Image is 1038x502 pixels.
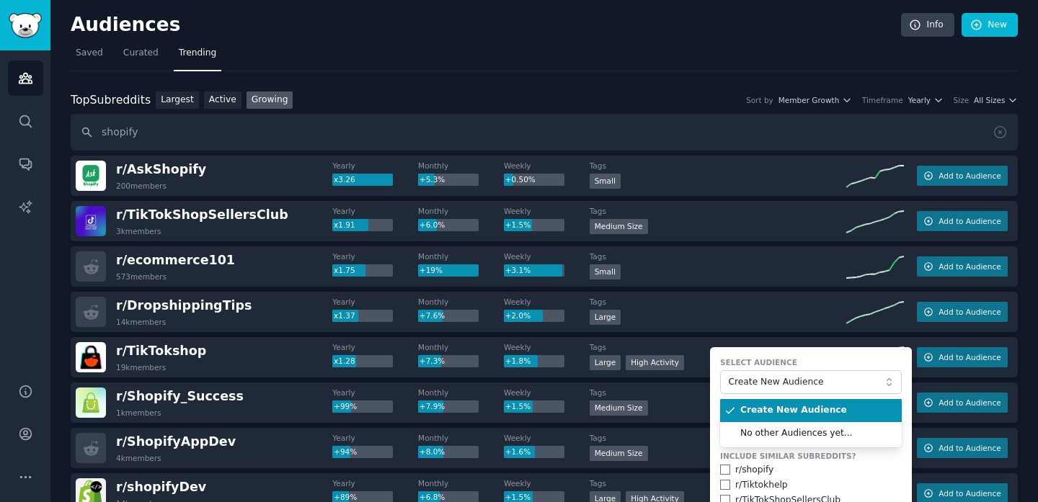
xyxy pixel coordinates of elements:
dt: Tags [590,251,846,261]
span: r/ TikTokshop [116,344,206,358]
dt: Monthly [418,206,504,216]
dt: Tags [590,206,846,216]
dt: Weekly [504,206,590,216]
dt: Monthly [418,297,504,307]
span: +89% [334,493,357,501]
div: r/ shopify [735,464,773,477]
div: Top Subreddits [71,91,151,109]
span: r/ TikTokShopSellersClub [116,207,288,222]
dt: Weekly [504,161,590,171]
div: 1k members [116,408,161,418]
div: Size [954,95,970,105]
dt: Yearly [332,433,418,443]
a: Growing [247,91,293,109]
div: Small [590,174,621,189]
span: Add to Audience [939,307,1001,317]
button: Yearly [908,95,944,105]
span: +7.9% [420,402,445,411]
span: +3.1% [505,266,531,274]
span: +6.0% [420,220,445,229]
span: +1.6% [505,447,531,456]
span: Curated [123,47,159,60]
dt: Tags [590,297,846,307]
a: Curated [118,42,164,71]
dt: Tags [590,478,846,488]
dt: Yearly [332,342,418,352]
span: +8.0% [420,447,445,456]
button: Add to Audience [917,166,1008,186]
span: +19% [420,266,443,274]
span: All Sizes [974,95,1005,105]
div: Medium Size [590,400,648,416]
span: Trending [179,47,216,60]
span: +6.8% [420,493,445,501]
input: Search name, description, topic [71,114,1018,151]
img: AskShopify [76,161,106,191]
span: Create New Audience [728,376,886,389]
button: All Sizes [974,95,1018,105]
dt: Tags [590,433,846,443]
div: High Activity [626,355,684,370]
div: 4k members [116,453,161,463]
dt: Weekly [504,433,590,443]
span: +94% [334,447,357,456]
a: Saved [71,42,108,71]
dt: Weekly [504,478,590,488]
div: Large [590,355,621,370]
span: Add to Audience [939,488,1001,498]
div: Medium Size [590,446,648,461]
button: Add to Audience [917,393,1008,413]
label: Select Audience [720,357,902,367]
div: Large [590,310,621,325]
span: +1.5% [505,402,531,411]
span: +0.50% [505,175,536,184]
span: +5.3% [420,175,445,184]
button: Add to Audience [917,438,1008,458]
span: x3.26 [334,175,355,184]
button: Add to Audience [917,302,1008,322]
dt: Weekly [504,251,590,261]
dt: Monthly [418,478,504,488]
div: 19k members [116,362,166,372]
span: x1.37 [334,311,355,320]
div: 200 members [116,181,167,191]
span: +1.5% [505,220,531,229]
div: r/ Tiktokhelp [735,479,788,492]
span: r/ Shopify_Success [116,389,244,403]
dt: Monthly [418,433,504,443]
span: Add to Audience [939,216,1001,226]
div: 573 members [116,272,167,282]
span: Add to Audience [939,261,1001,272]
span: r/ AskShopify [116,162,206,176]
span: +7.3% [420,357,445,365]
a: Trending [174,42,221,71]
span: r/ shopifyDev [116,480,206,494]
span: x1.75 [334,266,355,274]
label: Include Similar Subreddits? [720,451,902,461]
ul: Create New Audience [720,397,902,447]
dt: Monthly [418,342,504,352]
dt: Monthly [418,161,504,171]
dt: Monthly [418,251,504,261]
dt: Yearly [332,297,418,307]
button: Add to Audience [917,256,1008,277]
div: Sort by [746,95,773,105]
span: Add to Audience [939,398,1001,408]
dt: Tags [590,161,846,171]
img: TikTokShopSellersClub [76,206,106,236]
span: Add to Audience [939,171,1001,181]
span: Yearly [908,95,931,105]
img: TikTokshop [76,342,106,372]
span: +2.0% [505,311,531,320]
button: Create New Audience [720,370,902,395]
button: Add to Audience [917,211,1008,231]
span: No other Audiences yet... [740,427,892,440]
dt: Yearly [332,206,418,216]
div: Small [590,264,621,279]
a: Info [901,13,954,37]
dt: Yearly [332,387,418,398]
dt: Tags [590,387,846,398]
span: Add to Audience [939,443,1001,453]
span: r/ DropshippingTips [116,298,252,313]
span: r/ ShopifyAppDev [116,434,236,449]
